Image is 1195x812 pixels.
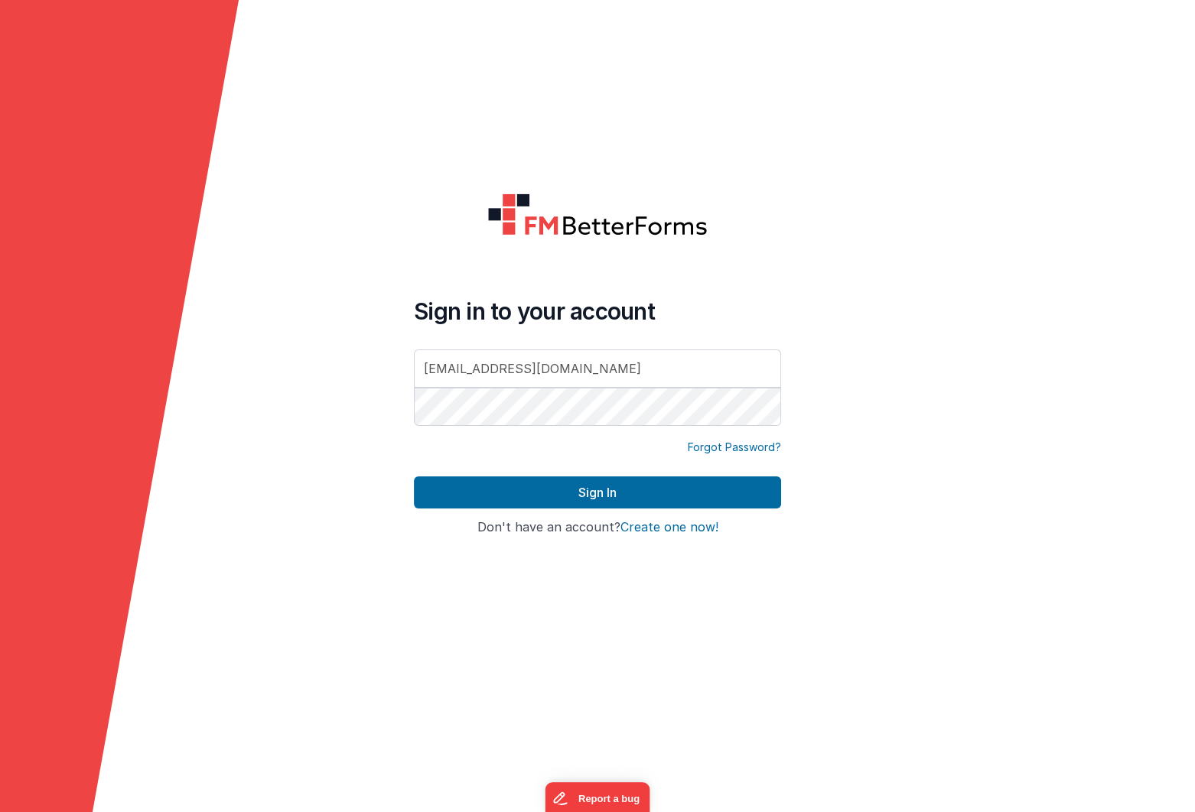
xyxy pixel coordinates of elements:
[414,297,781,325] h4: Sign in to your account
[414,476,781,508] button: Sign In
[414,349,781,388] input: Email Address
[620,521,718,534] button: Create one now!
[414,521,781,534] h4: Don't have an account?
[688,440,781,455] a: Forgot Password?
